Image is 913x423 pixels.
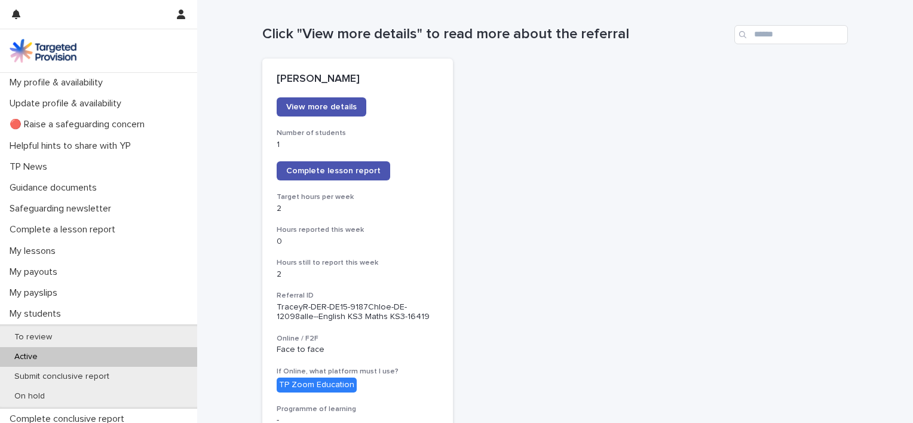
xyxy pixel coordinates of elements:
[5,266,67,278] p: My payouts
[277,97,366,117] a: View more details
[277,140,439,150] p: 1
[277,291,439,301] h3: Referral ID
[734,25,848,44] input: Search
[277,345,439,355] p: Face to face
[277,269,439,280] p: 2
[277,225,439,235] h3: Hours reported this week
[5,246,65,257] p: My lessons
[5,161,57,173] p: TP News
[277,161,390,180] a: Complete lesson report
[5,372,119,382] p: Submit conclusive report
[5,98,131,109] p: Update profile & availability
[277,404,439,414] h3: Programme of learning
[5,332,62,342] p: To review
[277,73,439,86] p: [PERSON_NAME]
[5,140,140,152] p: Helpful hints to share with YP
[277,258,439,268] h3: Hours still to report this week
[5,287,67,299] p: My payslips
[277,367,439,376] h3: If Online, what platform must I use?
[277,237,439,247] p: 0
[5,182,106,194] p: Guidance documents
[286,103,357,111] span: View more details
[5,119,154,130] p: 🔴 Raise a safeguarding concern
[5,77,112,88] p: My profile & availability
[10,39,76,63] img: M5nRWzHhSzIhMunXDL62
[277,192,439,202] h3: Target hours per week
[5,203,121,214] p: Safeguarding newsletter
[5,352,47,362] p: Active
[5,391,54,401] p: On hold
[262,26,730,43] h1: Click "View more details" to read more about the referral
[277,128,439,138] h3: Number of students
[277,378,357,393] div: TP Zoom Education
[286,167,381,175] span: Complete lesson report
[277,302,439,323] p: TraceyR-DER-DE15-9187Chloe-DE-12098alle--English KS3 Maths KS3-16419
[277,334,439,344] h3: Online / F2F
[5,224,125,235] p: Complete a lesson report
[5,308,71,320] p: My students
[277,204,439,214] p: 2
